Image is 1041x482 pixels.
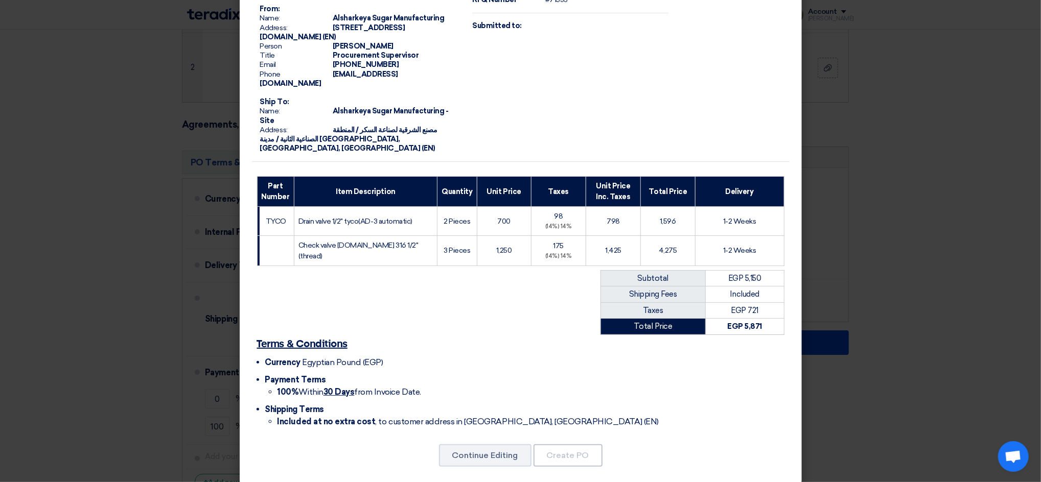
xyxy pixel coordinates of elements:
th: Unit Price [477,177,531,207]
th: Part Number [257,177,294,207]
th: Delivery [695,177,784,207]
span: Address: [260,23,332,33]
span: Person [260,42,332,51]
span: Egyptian Pound (EGP) [302,357,383,367]
strong: Ship To: [260,98,289,106]
u: 30 Days [323,387,355,397]
span: Procurement Supervisor [333,51,419,60]
u: Terms & Conditions [257,339,348,349]
span: 175 [553,242,564,250]
span: 1,596 [660,217,676,226]
td: Shipping Fees [600,286,706,303]
span: Title [260,51,332,60]
span: Shipping Terms [265,404,324,414]
span: [STREET_ADDRESS][DOMAIN_NAME] (EN) [260,23,405,41]
span: [PERSON_NAME] [333,42,394,51]
span: Phone [260,70,332,79]
th: Taxes [531,177,586,207]
strong: EGP 5,871 [727,322,762,331]
span: 1-2 Weeks [723,217,756,226]
span: Alsharkeya Sugar Manufacturing - Site [260,107,449,125]
span: 2 Pieces [444,217,470,226]
span: Email [260,60,332,69]
span: [PHONE_NUMBER] [333,60,399,69]
span: Within from Invoice Date. [277,387,421,397]
td: Subtotal [600,270,706,286]
td: Taxes [600,302,706,319]
span: Address: [260,126,332,135]
span: 700 [497,217,511,226]
span: مصنع الشرقية لصناعة السكر / المنطقة الصناعية الثانية / مدينة [GEOGRAPHIC_DATA], [GEOGRAPHIC_DATA]... [260,126,437,153]
button: Continue Editing [439,444,531,467]
div: Open chat [998,441,1029,472]
strong: Submitted to: [472,21,522,30]
span: Name: [260,14,332,23]
span: EGP 721 [731,306,758,315]
span: 1,425 [605,246,621,255]
span: [EMAIL_ADDRESS][DOMAIN_NAME] [260,70,398,88]
strong: From: [260,5,281,13]
span: Alsharkeya Sugar Manufacturing [333,14,445,22]
th: Total Price [641,177,696,207]
span: 98 [554,212,563,221]
span: Check valve [DOMAIN_NAME] 316 1/2"(thread) [298,241,419,260]
span: Included [730,290,759,299]
span: 1,250 [496,246,512,255]
span: 3 Pieces [444,246,470,255]
span: Payment Terms [265,375,326,384]
th: Unit Price Inc. Taxes [586,177,640,207]
li: , to customer address in [GEOGRAPHIC_DATA], [GEOGRAPHIC_DATA] (EN) [277,416,784,428]
th: Item Description [294,177,437,207]
td: EGP 5,150 [706,270,784,286]
th: Quantity [437,177,477,207]
td: Total Price [600,319,706,335]
strong: 100% [277,387,299,397]
span: 1-2 Weeks [723,246,756,255]
span: Currency [265,357,300,367]
button: Create PO [534,444,603,467]
span: Name: [260,107,332,116]
td: TYCO [257,207,294,236]
span: 4,275 [659,246,677,255]
span: 798 [607,217,620,226]
div: (14%) 14% [536,252,582,261]
span: Drain valve 1/2" tyco(AD-3 automatic) [298,217,412,226]
div: (14%) 14% [536,223,582,231]
strong: Included at no extra cost [277,417,376,426]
